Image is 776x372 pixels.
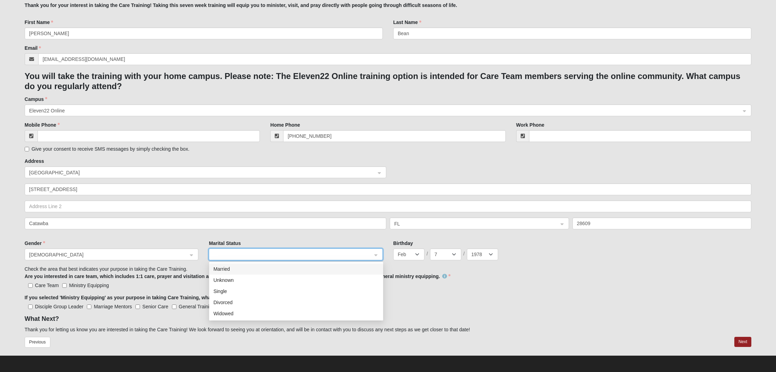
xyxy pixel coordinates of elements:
div: Married [209,263,383,275]
input: Give your consent to receive SMS messages by simply checking the box. [25,147,29,151]
label: Last Name [393,19,421,26]
span: Give your consent to receive SMS messages by simply checking the box. [32,146,189,152]
label: Are you interested in care team, which includes 1:1 care, prayer and visitation as an extension o... [25,273,451,280]
h5: Thank you for your interest in taking the Care Training! Taking this seven week training will equ... [25,2,751,8]
label: Work Phone [516,121,544,128]
span: Ministry Equipping [69,283,109,288]
input: General Training/Other [172,304,176,309]
span: Eleven22 Online [29,107,734,114]
label: Mobile Phone [25,121,60,128]
div: Single [213,287,379,295]
label: Campus [25,96,47,103]
div: Married [213,265,379,273]
div: Unknown [213,276,379,284]
button: Previous [25,337,50,348]
span: Female [29,251,188,259]
span: / [463,250,465,257]
input: Address Line 2 [25,200,751,212]
div: Widowed [213,310,379,317]
div: Unknown [209,275,383,286]
span: Care Team [35,283,59,288]
div: Divorced [213,299,379,306]
form: Check the area that best indicates your purpose in taking the Care Training. [25,2,751,355]
label: Birthday [393,240,413,247]
input: City [25,217,386,229]
div: Widowed [209,308,383,319]
h4: What Next? [25,315,751,323]
label: Email [25,45,41,52]
span: General Training/Other [179,304,228,309]
span: Disciple Group Leader [35,304,83,309]
input: Zip [572,217,752,229]
input: Marriage Mentors [87,304,91,309]
input: Senior Care [135,304,140,309]
label: Gender [25,240,45,247]
input: Ministry Equipping [62,283,67,288]
label: If you selected 'Ministry Equipping' as your purpose in taking Care Training, what ministry area ... [25,294,318,301]
button: Next [734,337,751,347]
input: Disciple Group Leader [28,304,33,309]
label: Marital Status [209,240,241,247]
div: Single [209,286,383,297]
input: Address Line 1 [25,183,751,195]
span: Senior Care [142,304,168,309]
input: Care Team [28,283,33,288]
span: Marriage Mentors [94,304,132,309]
span: FL [394,220,552,228]
h3: You will take the training with your home campus. Please note: The Eleven22 Online training optio... [25,71,751,92]
label: Address [25,158,44,165]
label: First Name [25,19,53,26]
p: Thank you for letting us know you are interested in taking the Care Training! We look forward to ... [25,326,751,333]
div: Divorced [209,297,383,308]
span: / [427,250,428,257]
span: United States [29,169,369,176]
label: Home Phone [270,121,300,128]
